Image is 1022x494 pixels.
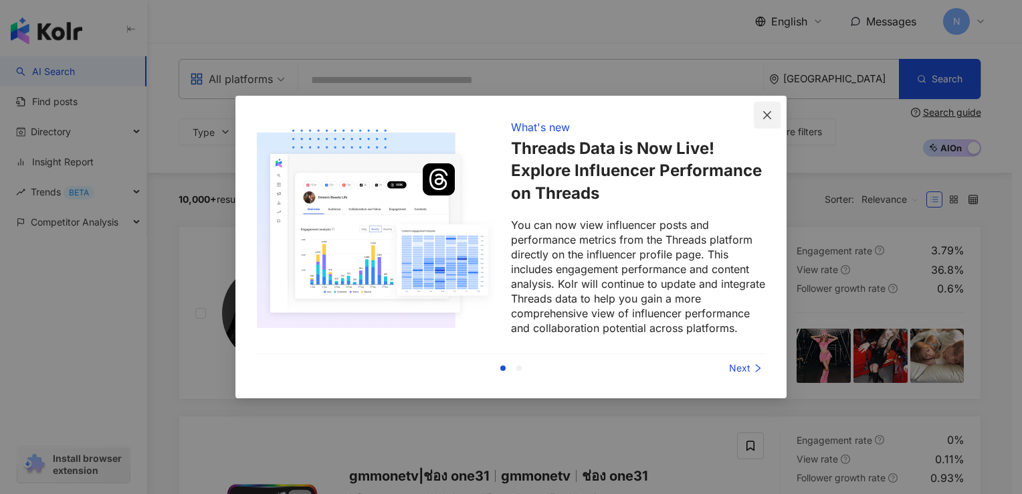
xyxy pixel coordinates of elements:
span: right [753,363,762,373]
div: What's new [511,120,570,135]
img: tutorial image [257,117,495,338]
span: close [762,110,773,120]
h1: Threads Data is Now Live! Explore Influencer Performance on Threads [511,137,765,205]
div: Next [665,361,765,376]
button: Close [754,102,781,129]
p: You can now view influencer posts and performance metrics from the Threads platform directly on t... [511,218,765,335]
